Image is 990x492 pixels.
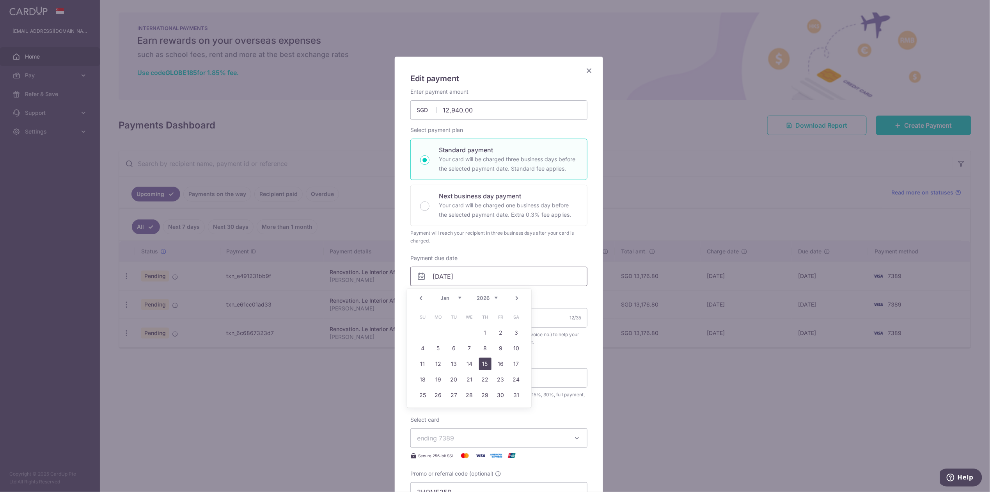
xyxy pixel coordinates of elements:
[495,389,507,401] a: 30
[432,389,445,401] a: 26
[495,311,507,323] span: Friday
[417,294,426,303] a: Prev
[448,342,460,355] a: 6
[417,342,429,355] a: 4
[940,469,982,488] iframe: Opens a widget where you can find more information
[448,389,460,401] a: 27
[432,311,445,323] span: Monday
[448,373,460,386] a: 20
[513,294,522,303] a: Next
[410,267,587,286] input: DD / MM / YYYY
[463,358,476,370] a: 14
[495,373,507,386] a: 23
[410,229,587,245] div: Payment will reach your recipient in three business days after your card is charged.
[463,311,476,323] span: Wednesday
[584,66,594,75] button: Close
[504,451,520,460] img: UnionPay
[410,416,440,424] label: Select card
[479,326,491,339] a: 1
[439,145,578,155] p: Standard payment
[479,373,491,386] a: 22
[495,358,507,370] a: 16
[510,326,523,339] a: 3
[410,254,458,262] label: Payment due date
[439,191,578,201] p: Next business day payment
[479,358,491,370] a: 15
[510,342,523,355] a: 10
[410,470,493,478] span: Promo or referral code (optional)
[417,311,429,323] span: Sunday
[457,451,473,460] img: Mastercard
[479,311,491,323] span: Thursday
[410,88,468,96] label: Enter payment amount
[510,358,523,370] a: 17
[439,201,578,219] p: Your card will be charged one business day before the selected payment date. Extra 0.3% fee applies.
[417,434,454,442] span: ending 7389
[432,342,445,355] a: 5
[448,358,460,370] a: 13
[410,100,587,120] input: 0.00
[432,373,445,386] a: 19
[439,155,578,173] p: Your card will be charged three business days before the selected payment date. Standard fee appl...
[495,326,507,339] a: 2
[418,453,454,459] span: Secure 256-bit SSL
[410,428,587,448] button: ending 7389
[488,451,504,460] img: American Express
[510,311,523,323] span: Saturday
[432,358,445,370] a: 12
[410,126,463,134] label: Select payment plan
[473,451,488,460] img: Visa
[448,311,460,323] span: Tuesday
[570,314,581,322] div: 12/35
[510,389,523,401] a: 31
[417,358,429,370] a: 11
[479,342,491,355] a: 8
[510,373,523,386] a: 24
[463,373,476,386] a: 21
[417,106,437,114] span: SGD
[479,389,491,401] a: 29
[463,342,476,355] a: 7
[417,389,429,401] a: 25
[463,389,476,401] a: 28
[495,342,507,355] a: 9
[417,373,429,386] a: 18
[410,72,587,85] h5: Edit payment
